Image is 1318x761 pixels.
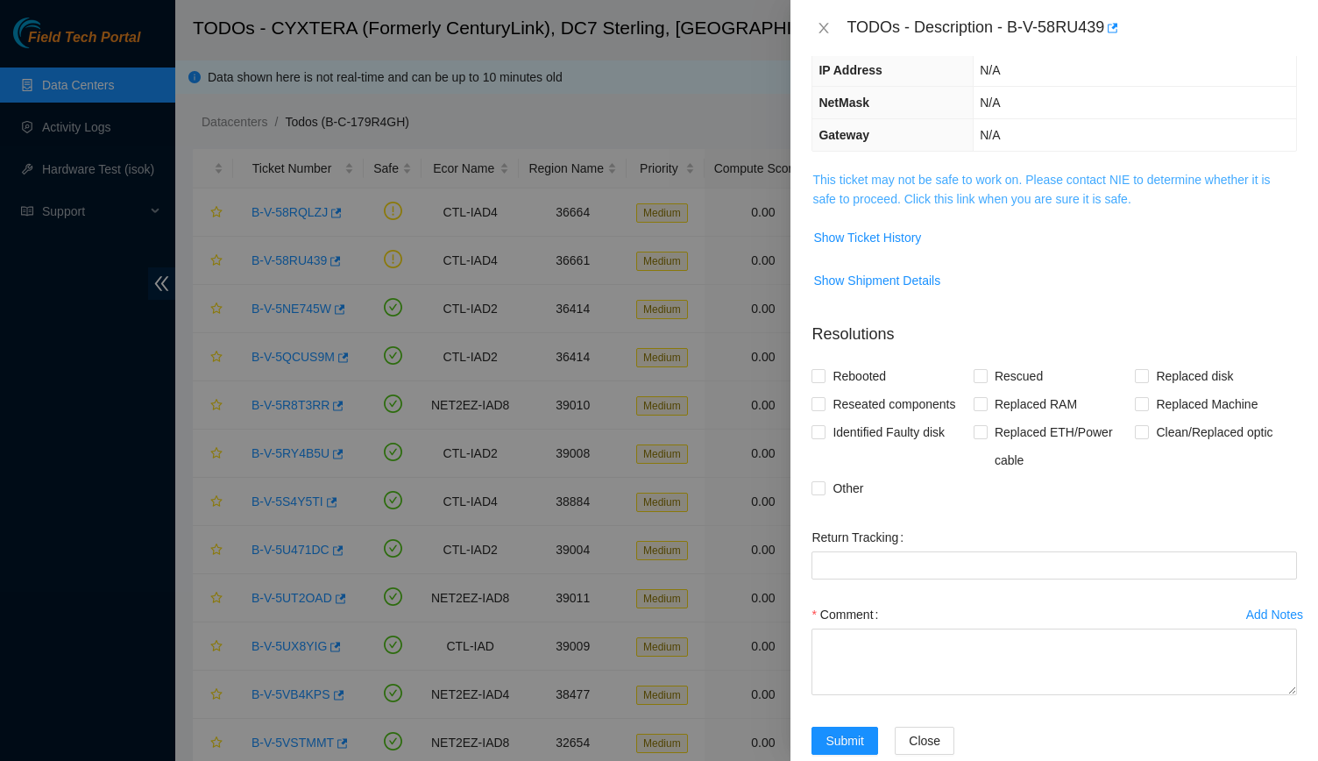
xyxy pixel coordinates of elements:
[980,96,1000,110] span: N/A
[1149,362,1240,390] span: Replaced disk
[811,551,1297,580] input: Return Tracking
[826,474,870,502] span: Other
[811,309,1297,346] p: Resolutions
[826,731,864,750] span: Submit
[826,418,952,446] span: Identified Faulty disk
[811,601,885,629] label: Comment
[909,731,940,750] span: Close
[847,14,1297,42] div: TODOs - Description - B-V-58RU439
[811,727,878,755] button: Submit
[812,173,1270,206] a: This ticket may not be safe to work on. Please contact NIE to determine whether it is safe to pro...
[826,390,962,418] span: Reseated components
[826,362,893,390] span: Rebooted
[988,362,1050,390] span: Rescued
[988,390,1084,418] span: Replaced RAM
[1149,418,1279,446] span: Clean/Replaced optic
[980,63,1000,77] span: N/A
[811,523,911,551] label: Return Tracking
[818,96,869,110] span: NetMask
[812,267,941,295] button: Show Shipment Details
[811,629,1297,695] textarea: Comment
[1245,601,1304,629] button: Add Notes
[818,128,869,142] span: Gateway
[1246,608,1303,621] div: Add Notes
[817,21,831,35] span: close
[1149,390,1265,418] span: Replaced Machine
[980,128,1000,142] span: N/A
[813,271,940,290] span: Show Shipment Details
[895,727,954,755] button: Close
[811,20,836,37] button: Close
[818,63,882,77] span: IP Address
[812,224,922,252] button: Show Ticket History
[988,418,1136,474] span: Replaced ETH/Power cable
[813,228,921,247] span: Show Ticket History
